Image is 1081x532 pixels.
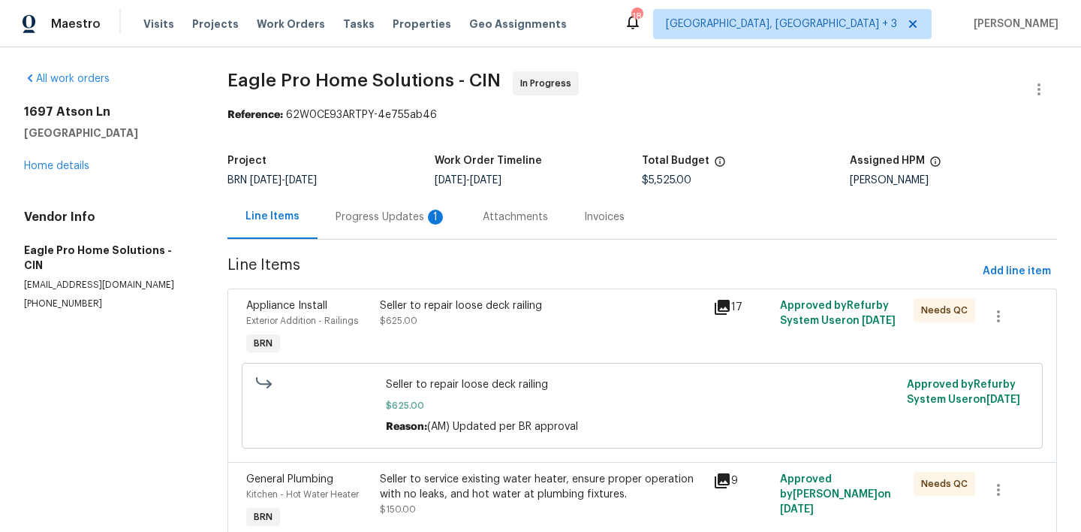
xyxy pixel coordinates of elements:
[257,17,325,32] span: Work Orders
[469,17,567,32] span: Geo Assignments
[227,258,977,286] span: Line Items
[850,175,1057,186] div: [PERSON_NAME]
[428,210,443,225] div: 1
[380,472,705,502] div: Seller to service existing water heater, ensure proper operation with no leaks, and hot water at ...
[921,303,974,318] span: Needs QC
[986,394,1020,405] span: [DATE]
[862,316,896,326] span: [DATE]
[246,316,358,325] span: Exterior Addition - Railings
[24,279,191,292] p: [EMAIL_ADDRESS][DOMAIN_NAME]
[780,301,896,326] span: Approved by Refurby System User on
[380,505,416,514] span: $150.00
[248,336,279,351] span: BRN
[386,422,427,432] span: Reason:
[386,377,898,392] span: Seller to repair loose deck railing
[907,379,1020,405] span: Approved by Refurby System User on
[470,175,501,186] span: [DATE]
[51,17,101,32] span: Maestro
[24,243,191,273] h5: Eagle Pro Home Solutions - CIN
[435,175,501,186] span: -
[393,17,451,32] span: Properties
[192,17,239,32] span: Projects
[227,175,317,186] span: BRN
[143,17,174,32] span: Visits
[921,476,974,491] span: Needs QC
[427,422,578,432] span: (AM) Updated per BR approval
[520,76,577,91] span: In Progress
[246,474,333,485] span: General Plumbing
[977,258,1057,286] button: Add line item
[336,210,447,225] div: Progress Updates
[584,210,625,225] div: Invoices
[435,175,466,186] span: [DATE]
[246,301,327,311] span: Appliance Install
[483,210,548,225] div: Attachments
[227,71,501,89] span: Eagle Pro Home Solutions - CIN
[248,509,279,524] span: BRN
[250,175,282,186] span: [DATE]
[713,298,771,316] div: 17
[246,490,359,499] span: Kitchen - Hot Water Heater
[24,161,89,171] a: Home details
[227,156,266,166] h5: Project
[343,19,375,29] span: Tasks
[642,156,709,166] h5: Total Budget
[380,316,417,325] span: $625.00
[250,175,317,186] span: -
[285,175,317,186] span: [DATE]
[386,398,898,413] span: $625.00
[666,17,897,32] span: [GEOGRAPHIC_DATA], [GEOGRAPHIC_DATA] + 3
[24,298,191,310] p: [PHONE_NUMBER]
[380,298,705,313] div: Seller to repair loose deck railing
[24,74,110,84] a: All work orders
[435,156,542,166] h5: Work Order Timeline
[929,156,941,175] span: The hpm assigned to this work order.
[968,17,1058,32] span: [PERSON_NAME]
[713,472,771,490] div: 9
[780,474,891,515] span: Approved by [PERSON_NAME] on
[983,262,1051,281] span: Add line item
[227,107,1057,122] div: 62W0CE93ARTPY-4e755ab46
[714,156,726,175] span: The total cost of line items that have been proposed by Opendoor. This sum includes line items th...
[642,175,691,186] span: $5,525.00
[24,104,191,119] h2: 1697 Atson Ln
[245,209,300,224] div: Line Items
[850,156,925,166] h5: Assigned HPM
[24,125,191,141] h5: [GEOGRAPHIC_DATA]
[227,110,283,120] b: Reference:
[780,504,814,515] span: [DATE]
[631,9,642,24] div: 18
[24,210,191,225] h4: Vendor Info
